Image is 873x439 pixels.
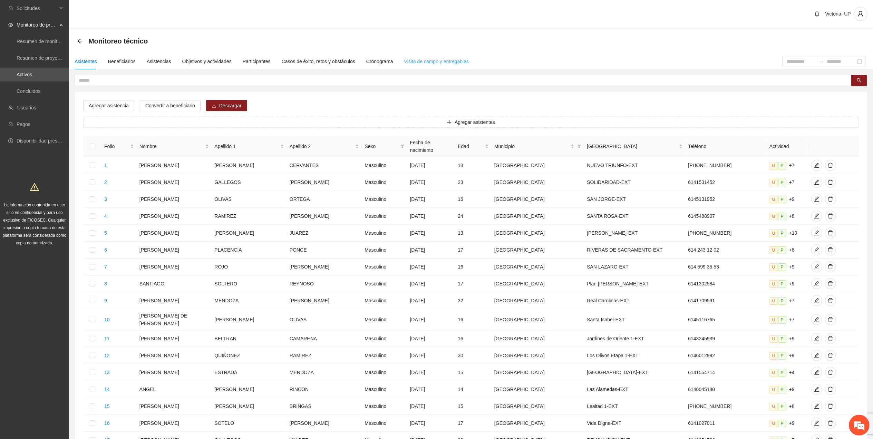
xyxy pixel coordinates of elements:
td: [PERSON_NAME] [137,258,212,275]
td: [PERSON_NAME] [137,208,212,225]
span: edit [812,179,822,185]
td: 15 [455,364,492,381]
td: 6143245939 [686,330,767,347]
button: edit [811,177,822,188]
span: delete [825,353,836,358]
span: user [854,11,867,17]
td: [DATE] [407,174,455,191]
span: P [778,297,786,305]
td: [DATE] [407,157,455,174]
td: +7 [767,157,808,174]
span: edit [812,420,822,426]
span: P [778,230,786,237]
td: 6146012992 [686,347,767,364]
td: [GEOGRAPHIC_DATA] [492,309,584,330]
a: 15 [104,403,110,409]
td: SANTIAGO [137,275,212,292]
a: 14 [104,387,110,392]
a: Activos [17,72,32,77]
span: P [778,335,786,343]
td: [PERSON_NAME] [287,174,362,191]
td: [PERSON_NAME] [137,157,212,174]
td: [PERSON_NAME]-EXT [584,225,685,242]
span: P [778,316,786,324]
td: SOLTERO [212,275,287,292]
button: delete [825,401,836,412]
span: Monitoreo técnico [88,36,148,47]
span: P [778,352,786,360]
a: Concluidos [17,88,40,94]
span: P [778,196,786,203]
span: delete [825,163,836,168]
span: plus [447,120,452,125]
td: [DATE] [407,258,455,275]
a: 3 [104,196,107,202]
span: U [769,213,778,220]
button: bell [812,8,823,19]
td: Masculino [362,225,407,242]
td: PLACENCIA [212,242,287,258]
td: +9 [767,347,808,364]
div: Back [77,38,83,44]
td: CERVANTES [287,157,362,174]
td: OLIVAS [212,191,287,208]
th: Edad [455,136,492,157]
button: delete [825,384,836,395]
span: La información contenida en este sitio es confidencial y para uso exclusivo de FICOSEC. Cualquier... [3,203,67,245]
td: [PERSON_NAME] [287,208,362,225]
button: Convertir a beneficiario [140,100,201,111]
td: [GEOGRAPHIC_DATA] [492,347,584,364]
td: [PERSON_NAME] [137,364,212,381]
td: ROJO [212,258,287,275]
td: +7 [767,309,808,330]
span: filter [400,144,405,148]
td: +9 [767,191,808,208]
td: 6141709591 [686,292,767,309]
td: RIVERAS DE SACRAMENTO-EXT [584,242,685,258]
td: 6141531452 [686,174,767,191]
td: SANTA ROSA-EXT [584,208,685,225]
th: Apellido 2 [287,136,362,157]
span: filter [576,141,583,152]
span: delete [825,247,836,253]
button: edit [811,314,822,325]
span: Sexo [365,143,397,150]
span: Edad [458,143,484,150]
span: edit [812,213,822,219]
td: PONCE [287,242,362,258]
span: to [818,59,824,64]
td: Masculino [362,191,407,208]
td: Masculino [362,174,407,191]
span: U [769,335,778,343]
span: Estamos en línea. [40,92,95,162]
span: Agregar asistentes [455,118,495,126]
td: SAN JORGE-EXT [584,191,685,208]
span: delete [825,336,836,341]
td: +8 [767,242,808,258]
div: Minimizar ventana de chat en vivo [113,3,130,20]
span: U [769,297,778,305]
button: edit [811,244,822,255]
div: Casos de éxito, retos y obstáculos [282,58,355,65]
span: Descargar [219,102,242,109]
div: Chatee con nosotros ahora [36,35,116,44]
span: delete [825,179,836,185]
td: [GEOGRAPHIC_DATA] [492,208,584,225]
span: edit [812,298,822,303]
span: delete [825,403,836,409]
span: U [769,352,778,360]
td: SAN LAZARO-EXT [584,258,685,275]
button: edit [811,160,822,171]
span: edit [812,370,822,375]
td: [PERSON_NAME] DE [PERSON_NAME] [137,309,212,330]
button: plusAgregar asistentes [83,117,859,128]
td: 17 [455,242,492,258]
button: delete [825,244,836,255]
span: download [212,103,216,109]
span: P [778,263,786,271]
td: [PERSON_NAME] [137,174,212,191]
td: 30 [455,347,492,364]
td: MENDOZA [287,364,362,381]
span: U [769,316,778,324]
th: Fecha de nacimiento [407,136,455,157]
